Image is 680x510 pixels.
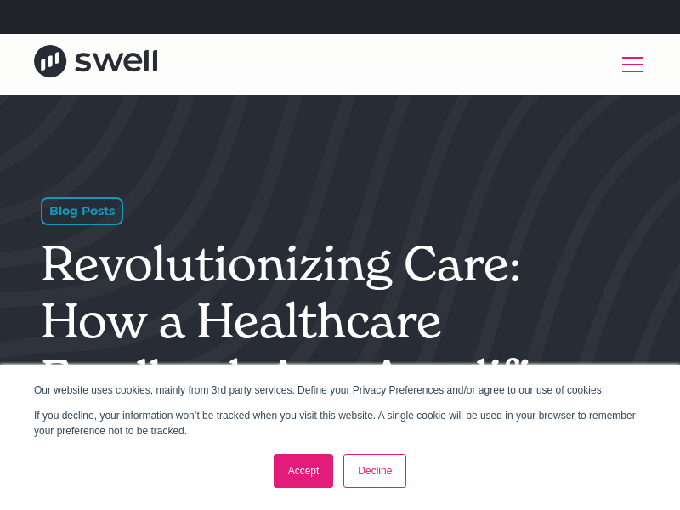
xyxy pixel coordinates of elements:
[274,454,334,488] a: Accept
[34,382,646,398] p: Our website uses cookies, mainly from 3rd party services. Define your Privacy Preferences and/or ...
[343,454,406,488] a: Decline
[34,45,157,83] a: home
[41,197,123,225] div: Blog Posts
[41,235,603,464] h1: Revolutionizing Care: How a Healthcare Feedback App Amplifies Your Online Reputation
[34,408,646,439] p: If you decline, your information won’t be tracked when you visit this website. A single cookie wi...
[612,44,646,85] div: menu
